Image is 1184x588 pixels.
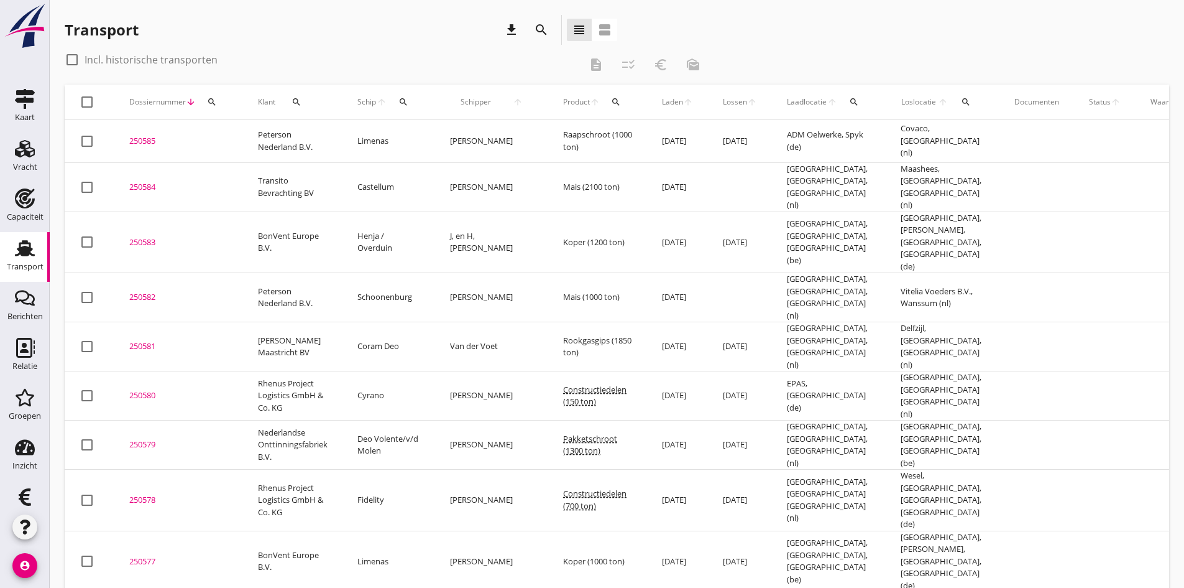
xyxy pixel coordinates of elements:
td: [GEOGRAPHIC_DATA], [GEOGRAPHIC_DATA], [GEOGRAPHIC_DATA] (nl) [772,421,886,470]
span: Loslocatie [901,96,937,108]
td: [PERSON_NAME] [435,162,548,212]
span: Laden [662,96,683,108]
i: account_circle [12,553,37,578]
td: Raapschroot (1000 ton) [548,120,647,163]
td: Limenas [342,120,435,163]
td: Wesel, [GEOGRAPHIC_DATA], [GEOGRAPHIC_DATA], [GEOGRAPHIC_DATA] (de) [886,470,999,531]
td: Peterson Nederland B.V. [243,273,342,322]
td: EPAS, [GEOGRAPHIC_DATA] (de) [772,371,886,421]
td: Cyrano [342,371,435,421]
td: Rookgasgips (1850 ton) [548,322,647,371]
span: Constructiedelen (150 ton) [563,384,626,408]
td: Mais (1000 ton) [548,273,647,322]
i: view_agenda [597,22,612,37]
td: [DATE] [708,371,772,421]
td: Deo Volente/v/d Molen [342,421,435,470]
div: 250582 [129,291,228,304]
i: search [398,97,408,107]
i: search [961,97,971,107]
div: 250579 [129,439,228,451]
i: arrow_upward [747,97,757,107]
td: Schoonenburg [342,273,435,322]
td: Covaco, [GEOGRAPHIC_DATA] (nl) [886,120,999,163]
td: [DATE] [647,120,708,163]
div: 250577 [129,556,228,568]
td: [PERSON_NAME] [435,470,548,531]
div: Transport [65,20,139,40]
td: [DATE] [647,162,708,212]
td: [GEOGRAPHIC_DATA], [GEOGRAPHIC_DATA], [GEOGRAPHIC_DATA] (be) [772,212,886,273]
td: [DATE] [647,212,708,273]
td: [DATE] [647,421,708,470]
i: download [504,22,519,37]
td: Mais (2100 ton) [548,162,647,212]
div: 250581 [129,340,228,353]
td: [GEOGRAPHIC_DATA], [GEOGRAPHIC_DATA], [GEOGRAPHIC_DATA] (nl) [772,162,886,212]
span: Schip [357,96,377,108]
td: Rhenus Project Logistics GmbH & Co. KG [243,371,342,421]
div: Inzicht [12,462,37,470]
td: [DATE] [708,421,772,470]
td: [GEOGRAPHIC_DATA], [GEOGRAPHIC_DATA] [GEOGRAPHIC_DATA] (nl) [886,371,999,421]
td: [DATE] [708,120,772,163]
div: Vracht [13,163,37,171]
span: Dossiernummer [129,96,186,108]
td: [DATE] [647,470,708,531]
i: search [291,97,301,107]
span: Status [1089,96,1111,108]
td: Koper (1200 ton) [548,212,647,273]
td: Maashees, [GEOGRAPHIC_DATA], [GEOGRAPHIC_DATA] (nl) [886,162,999,212]
td: [PERSON_NAME] Maastricht BV [243,322,342,371]
span: Schipper [450,96,502,108]
td: BonVent Europe B.V. [243,212,342,273]
i: search [611,97,621,107]
td: [PERSON_NAME] [435,421,548,470]
td: Nederlandse Onttinningsfabriek B.V. [243,421,342,470]
div: Relatie [12,362,37,370]
i: arrow_upward [1111,97,1121,107]
i: arrow_upward [937,97,949,107]
td: Henja / Overduin [342,212,435,273]
td: Van der Voet [435,322,548,371]
i: search [849,97,859,107]
td: Peterson Nederland B.V. [243,120,342,163]
td: Rhenus Project Logistics GmbH & Co. KG [243,470,342,531]
td: [GEOGRAPHIC_DATA], [GEOGRAPHIC_DATA], [GEOGRAPHIC_DATA] (nl) [772,273,886,322]
td: Vitelia Voeders B.V., Wanssum (nl) [886,273,999,322]
i: arrow_upward [590,97,600,107]
i: arrow_upward [683,97,693,107]
td: [DATE] [647,273,708,322]
i: arrow_downward [186,97,196,107]
td: [PERSON_NAME] [435,273,548,322]
td: Delfzijl, [GEOGRAPHIC_DATA], [GEOGRAPHIC_DATA] (nl) [886,322,999,371]
td: [PERSON_NAME] [435,120,548,163]
label: Incl. historische transporten [85,54,218,66]
td: [DATE] [647,371,708,421]
div: Berichten [7,312,43,320]
div: Documenten [1014,96,1059,108]
div: 250580 [129,390,228,402]
td: [DATE] [708,470,772,531]
i: view_headline [572,22,587,37]
td: J, en H, [PERSON_NAME] [435,212,548,273]
div: 250585 [129,135,228,147]
td: Coram Deo [342,322,435,371]
td: [GEOGRAPHIC_DATA], [GEOGRAPHIC_DATA] [GEOGRAPHIC_DATA] (nl) [772,470,886,531]
i: arrow_upward [827,97,838,107]
td: [DATE] [708,322,772,371]
div: Transport [7,263,44,271]
span: Laadlocatie [787,96,827,108]
div: 250584 [129,181,228,194]
div: Groepen [9,412,41,420]
i: arrow_upward [502,97,534,107]
td: ADM Oelwerke, Spyk (de) [772,120,886,163]
div: Klant [258,87,328,117]
div: 250578 [129,494,228,506]
div: 250583 [129,236,228,249]
td: Fidelity [342,470,435,531]
td: [PERSON_NAME] [435,371,548,421]
i: search [534,22,549,37]
div: Capaciteit [7,213,44,221]
span: Pakketschroot (1300 ton) [563,433,617,457]
span: Product [563,96,590,108]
